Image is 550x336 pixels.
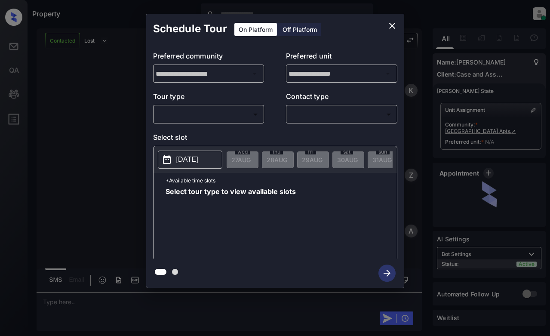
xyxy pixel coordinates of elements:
button: close [384,17,401,34]
button: [DATE] [158,151,222,169]
h2: Schedule Tour [146,14,234,44]
p: *Available time slots [166,173,397,188]
div: On Platform [234,23,277,36]
p: [DATE] [176,154,198,165]
span: Select tour type to view available slots [166,188,296,257]
p: Tour type [153,91,264,105]
p: Contact type [286,91,397,105]
p: Preferred unit [286,51,397,65]
div: Off Platform [278,23,321,36]
p: Select slot [153,132,397,146]
p: Preferred community [153,51,264,65]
